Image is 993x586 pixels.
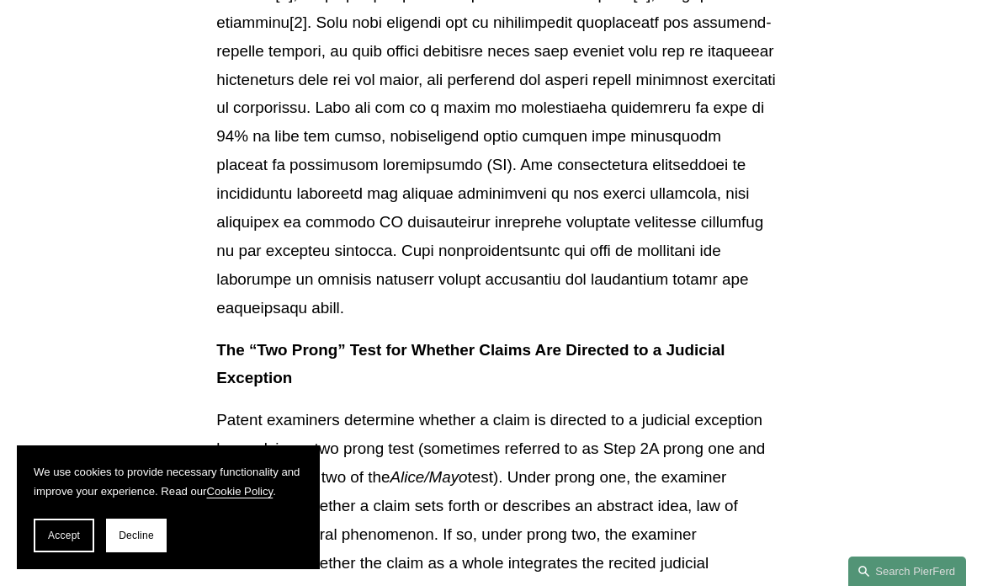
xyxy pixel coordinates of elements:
button: Accept [34,519,94,552]
strong: The “Two Prong” Test for Whether Claims Are Directed to a Judicial Exception [216,341,730,387]
p: We use cookies to provide necessary functionality and improve your experience. Read our . [34,462,303,502]
em: Alice/Mayo [390,468,467,486]
a: Search this site [848,557,966,586]
a: Cookie Policy [207,485,273,498]
span: Accept [48,530,80,541]
span: Decline [119,530,154,541]
button: Decline [106,519,167,552]
section: Cookie banner [17,445,320,569]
